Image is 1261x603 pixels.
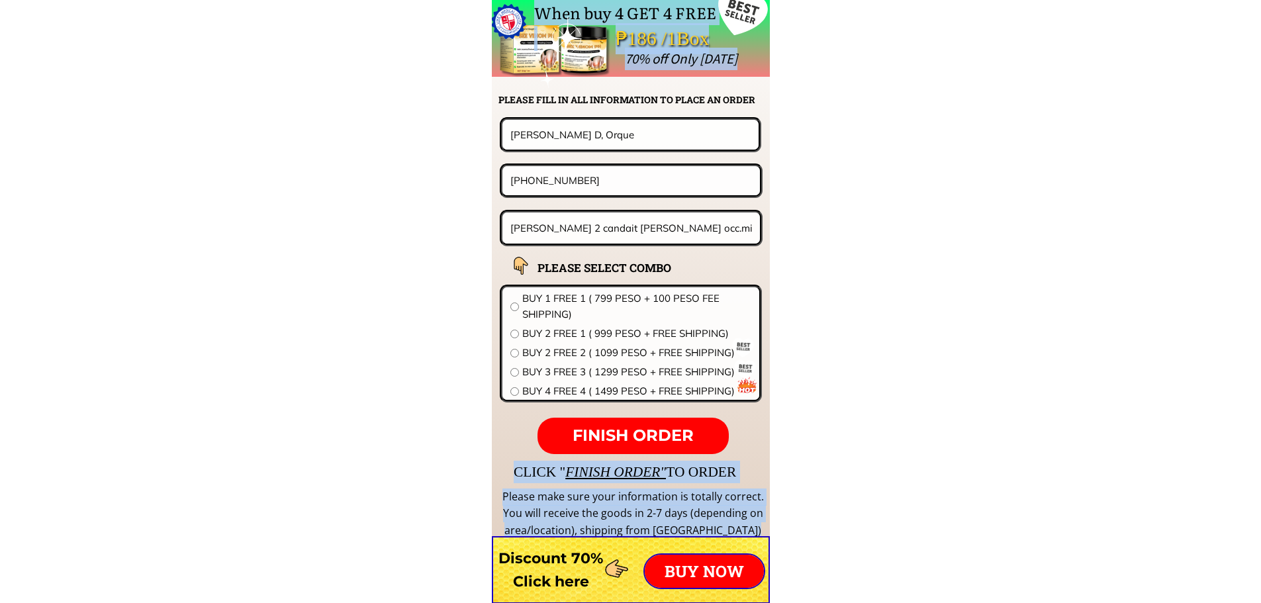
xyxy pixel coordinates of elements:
[616,23,747,54] div: ₱186 /1Box
[522,291,751,322] span: BUY 1 FREE 1 ( 799 PESO + 100 PESO FEE SHIPPING)
[565,464,666,480] span: FINISH ORDER"
[537,259,704,277] h2: PLEASE SELECT COMBO
[522,326,751,342] span: BUY 2 FREE 1 ( 999 PESO + FREE SHIPPING)
[514,461,1123,483] div: CLICK " TO ORDER
[573,426,694,445] span: FINISH ORDER
[492,547,610,593] h3: Discount 70% Click here
[645,555,764,588] p: BUY NOW
[507,120,754,149] input: Your name
[522,364,751,380] span: BUY 3 FREE 3 ( 1299 PESO + FREE SHIPPING)
[507,166,755,195] input: Phone number
[522,345,751,361] span: BUY 2 FREE 2 ( 1099 PESO + FREE SHIPPING)
[522,383,751,399] span: BUY 4 FREE 4 ( 1499 PESO + FREE SHIPPING)
[500,488,765,539] div: Please make sure your information is totally correct. You will receive the goods in 2-7 days (dep...
[498,93,769,107] h2: PLEASE FILL IN ALL INFORMATION TO PLACE AN ORDER
[507,212,756,244] input: Address
[625,48,1033,70] div: 70% off Only [DATE]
